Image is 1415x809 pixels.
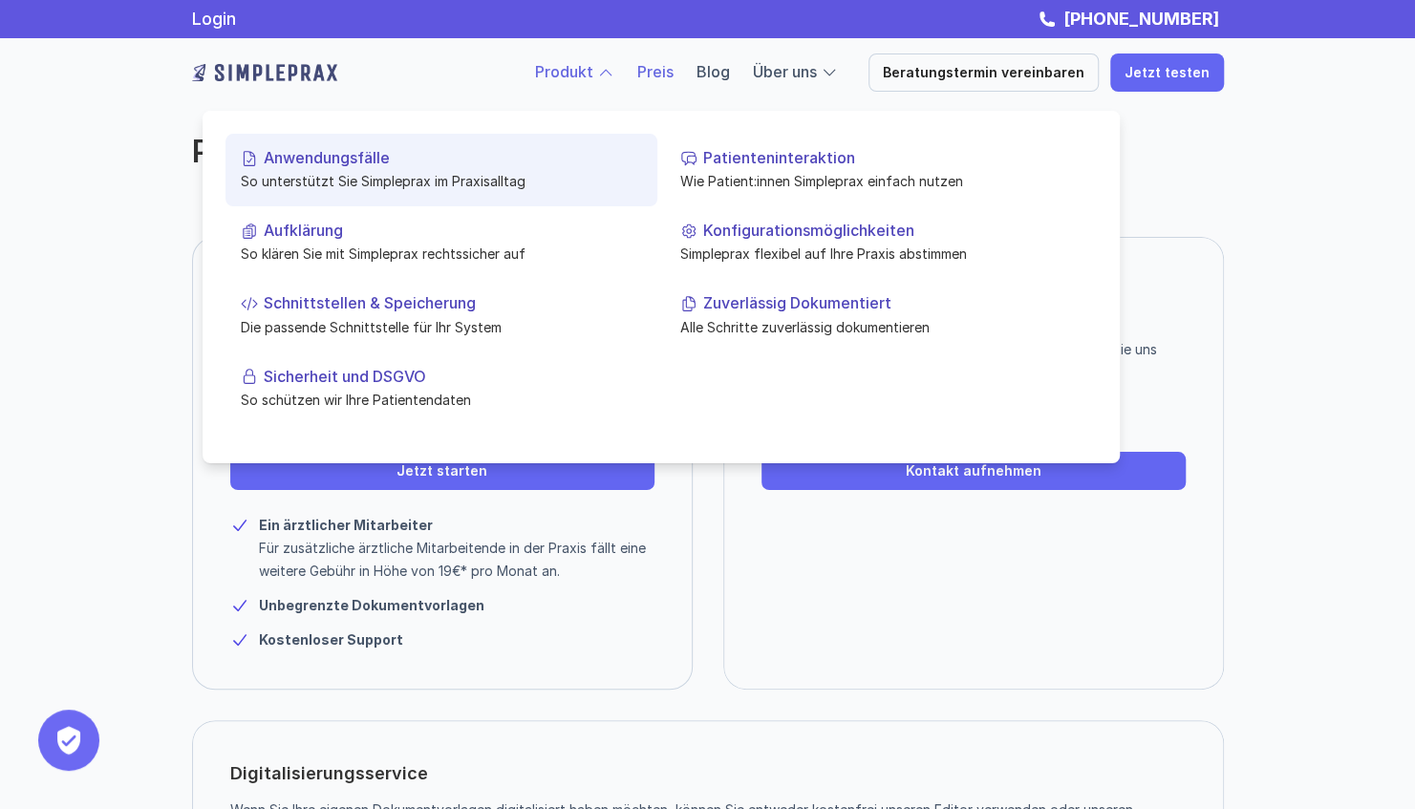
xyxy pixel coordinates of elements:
a: AufklärungSo klären Sie mit Simpleprax rechtssicher auf [225,206,657,279]
p: Beratungstermin vereinbaren [883,65,1084,81]
h2: Preis [192,134,909,170]
p: Für zusätzliche ärztliche Mitarbeitende in der Praxis fällt eine weitere Gebühr in Höhe von 19€* ... [259,537,654,583]
p: Kontakt aufnehmen [906,463,1041,479]
p: Digitalisierungsservice [230,758,428,789]
strong: Ein ärztlicher Mitarbeiter [259,517,433,533]
p: Sicherheit und DSGVO [264,367,642,385]
p: Wie Patient:innen Simpleprax einfach nutzen [680,171,1082,191]
p: Patienteninteraktion [703,149,1082,167]
p: Aufklärung [264,222,642,240]
p: Anwendungsfälle [264,149,642,167]
p: So klären Sie mit Simpleprax rechtssicher auf [241,244,642,264]
a: Sicherheit und DSGVOSo schützen wir Ihre Patientendaten [225,351,657,424]
p: Jetzt starten [397,463,487,479]
a: Kontakt aufnehmen [761,452,1186,490]
a: Jetzt testen [1110,53,1224,92]
p: Schnittstellen & Speicherung [264,294,642,312]
p: Simpleprax flexibel auf Ihre Praxis abstimmen [680,244,1082,264]
p: Die passende Schnittstelle für Ihr System [241,316,642,336]
a: Produkt [535,62,593,81]
a: Login [192,9,236,29]
strong: [PHONE_NUMBER] [1063,9,1219,29]
a: Beratungstermin vereinbaren [868,53,1099,92]
strong: Kostenloser Support [259,631,403,648]
a: KonfigurationsmöglichkeitenSimpleprax flexibel auf Ihre Praxis abstimmen [665,206,1097,279]
a: Jetzt starten [230,452,654,490]
a: Schnittstellen & SpeicherungDie passende Schnittstelle für Ihr System [225,279,657,351]
a: AnwendungsfälleSo unterstützt Sie Simpleprax im Praxisalltag [225,134,657,206]
a: Blog [697,62,730,81]
a: Zuverlässig DokumentiertAlle Schritte zuverlässig dokumentieren [665,279,1097,351]
a: Preis [637,62,674,81]
a: [PHONE_NUMBER] [1059,9,1224,29]
p: So unterstützt Sie Simpleprax im Praxisalltag [241,171,642,191]
p: Jetzt testen [1125,65,1210,81]
p: So schützen wir Ihre Patientendaten [241,390,642,410]
p: Konfigurationsmöglichkeiten [703,222,1082,240]
p: Alle Schritte zuverlässig dokumentieren [680,316,1082,336]
a: PatienteninteraktionWie Patient:innen Simpleprax einfach nutzen [665,134,1097,206]
p: Zuverlässig Dokumentiert [703,294,1082,312]
a: Über uns [753,62,817,81]
strong: Unbegrenzte Dokumentvorlagen [259,597,484,613]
